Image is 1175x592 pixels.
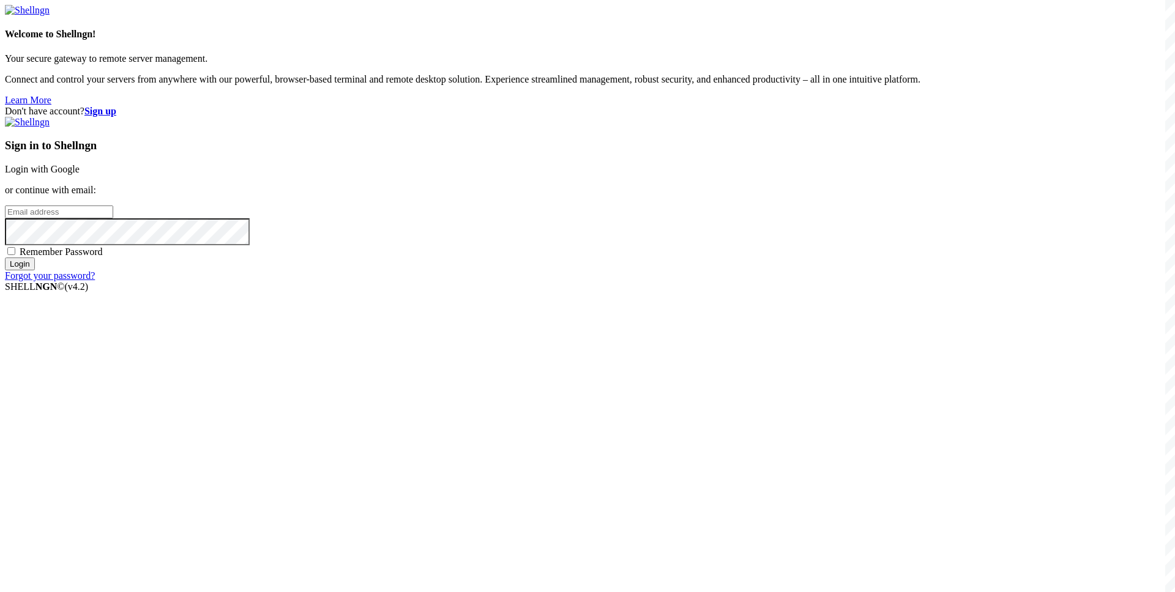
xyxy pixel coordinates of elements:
a: Login with Google [5,164,80,174]
input: Login [5,257,35,270]
a: Sign up [84,106,116,116]
p: Connect and control your servers from anywhere with our powerful, browser-based terminal and remo... [5,74,1170,85]
h4: Welcome to Shellngn! [5,29,1170,40]
p: or continue with email: [5,185,1170,196]
h3: Sign in to Shellngn [5,139,1170,152]
img: Shellngn [5,5,50,16]
p: Your secure gateway to remote server management. [5,53,1170,64]
img: Shellngn [5,117,50,128]
input: Remember Password [7,247,15,255]
a: Learn More [5,95,51,105]
span: SHELL © [5,281,88,292]
a: Forgot your password? [5,270,95,281]
span: Remember Password [20,246,103,257]
input: Email address [5,205,113,218]
b: NGN [35,281,58,292]
div: Don't have account? [5,106,1170,117]
span: 4.2.0 [65,281,89,292]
